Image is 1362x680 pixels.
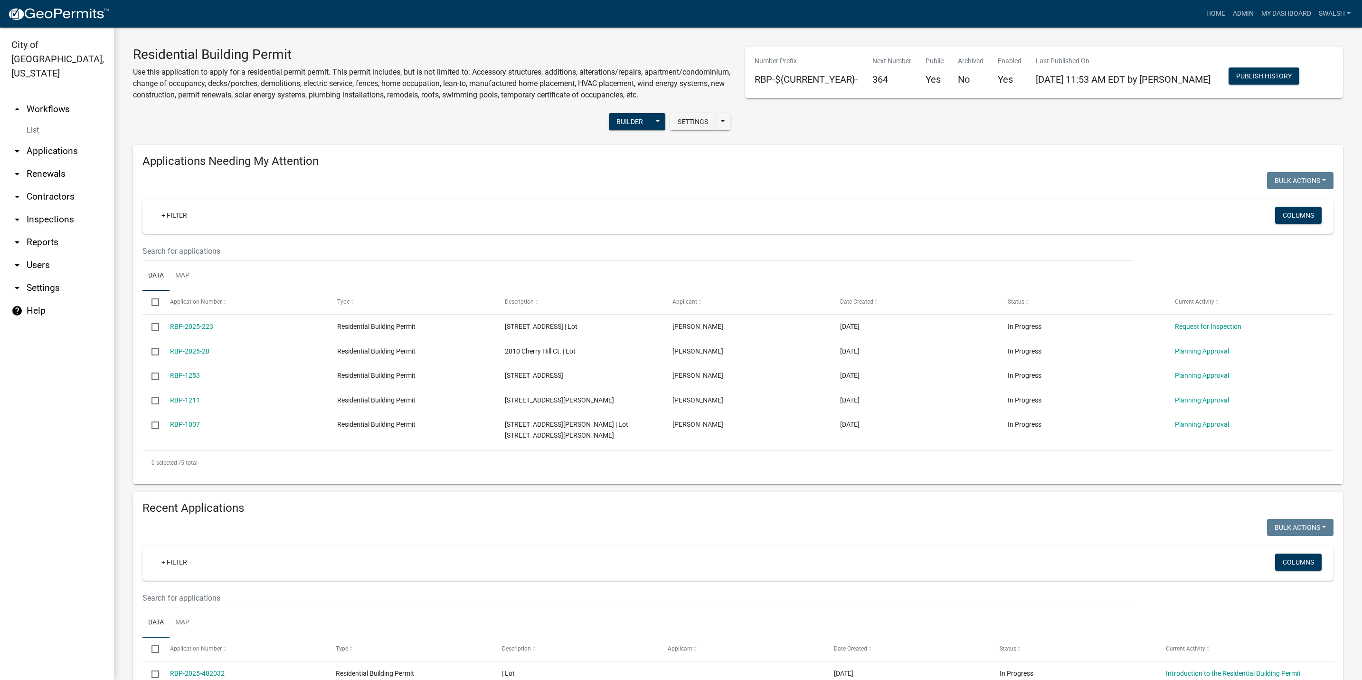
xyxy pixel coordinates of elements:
datatable-header-cell: Type [328,291,496,314]
span: Application Number [170,645,222,652]
span: Current Activity [1175,298,1214,305]
span: Description [505,298,534,305]
a: RBP-1253 [170,372,200,379]
datatable-header-cell: Date Created [831,291,999,314]
i: arrow_drop_down [11,282,23,294]
span: 0 selected / [151,460,181,466]
p: Number Prefix [755,56,858,66]
i: arrow_drop_up [11,104,23,115]
span: 1952 Fisher Lane | Lot 13 [505,396,614,404]
input: Search for applications [142,588,1133,608]
a: Admin [1229,5,1258,23]
a: Map [170,261,195,291]
datatable-header-cell: Select [142,638,161,661]
button: Builder [609,113,651,130]
wm-modal-confirm: Workflow Publish History [1229,73,1299,81]
span: Applicant [672,298,697,305]
a: swalsh [1315,5,1354,23]
datatable-header-cell: Select [142,291,161,314]
a: Planning Approval [1175,396,1229,404]
h4: Applications Needing My Attention [142,154,1334,168]
span: In Progress [1008,396,1041,404]
span: Robyn Wall [672,372,723,379]
span: 09/22/2025 [834,670,853,677]
span: Danielle M. Bowen [672,347,723,355]
button: Publish History [1229,67,1299,85]
h5: No [958,74,984,85]
datatable-header-cell: Type [327,638,493,661]
p: Archived [958,56,984,66]
h4: Recent Applications [142,501,1334,515]
button: Bulk Actions [1267,519,1334,536]
span: Residential Building Permit [337,323,416,330]
a: + Filter [154,207,195,224]
span: Applicant [668,645,692,652]
a: Data [142,261,170,291]
p: Last Published On [1036,56,1211,66]
span: Status [1008,298,1024,305]
datatable-header-cell: Application Number [161,638,327,661]
span: 06/12/2025 [840,323,860,330]
a: Planning Approval [1175,421,1229,428]
span: In Progress [1008,372,1041,379]
datatable-header-cell: Applicant [659,638,825,661]
h5: Yes [998,74,1021,85]
span: Residential Building Permit [337,347,416,355]
span: 924 Meigs Avenue | Lot [505,323,577,330]
a: RBP-1007 [170,421,200,428]
span: 03/05/2024 [840,421,860,428]
span: | Lot [502,670,515,677]
span: In Progress [1000,670,1033,677]
i: arrow_drop_down [11,237,23,248]
span: Status [1000,645,1016,652]
span: Residential Building Permit [337,421,416,428]
span: Madison McGuigan [672,396,723,404]
a: Home [1202,5,1229,23]
i: arrow_drop_down [11,168,23,180]
button: Bulk Actions [1267,172,1334,189]
span: 07/16/2024 [840,372,860,379]
span: Application Number [170,298,222,305]
button: Columns [1275,554,1322,571]
i: arrow_drop_down [11,145,23,157]
span: 06/14/2024 [840,396,860,404]
span: Residential Building Permit [337,372,416,379]
datatable-header-cell: Applicant [663,291,831,314]
span: In Progress [1008,347,1041,355]
h5: Yes [926,74,944,85]
a: RBP-2025-482032 [170,670,225,677]
span: 5616 Bailey Grant Rd. | Lot 412 old stoner place [505,421,628,439]
p: Enabled [998,56,1021,66]
span: greg furnish [672,421,723,428]
a: Data [142,608,170,638]
a: Request for Inspection [1175,323,1241,330]
span: In Progress [1008,323,1041,330]
datatable-header-cell: Date Created [824,638,991,661]
h3: Residential Building Permit [133,47,731,63]
a: RBP-2025-223 [170,323,213,330]
span: Shelby Walsh [672,323,723,330]
span: Current Activity [1166,645,1205,652]
span: Date Created [834,645,867,652]
a: Planning Approval [1175,372,1229,379]
datatable-header-cell: Description [492,638,659,661]
div: 5 total [142,451,1334,475]
a: RBP-2025-28 [170,347,209,355]
span: Type [336,645,348,652]
p: Use this application to apply for a residential permit permit. This permit includes, but is not l... [133,67,731,101]
span: Description [502,645,531,652]
button: Settings [670,113,716,130]
span: 2010 Cherry Hill Ct. | Lot [505,347,576,355]
a: RBP-1211 [170,396,200,404]
span: 5500 Buckthorne Dr | Lot [505,372,563,379]
span: Residential Building Permit [336,670,414,677]
datatable-header-cell: Application Number [161,291,328,314]
input: Search for applications [142,241,1133,261]
i: help [11,305,23,316]
button: Columns [1275,207,1322,224]
a: Introduction to the Residential Building Permit [1166,670,1301,677]
a: + Filter [154,554,195,571]
p: Public [926,56,944,66]
datatable-header-cell: Status [998,291,1166,314]
i: arrow_drop_down [11,259,23,271]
